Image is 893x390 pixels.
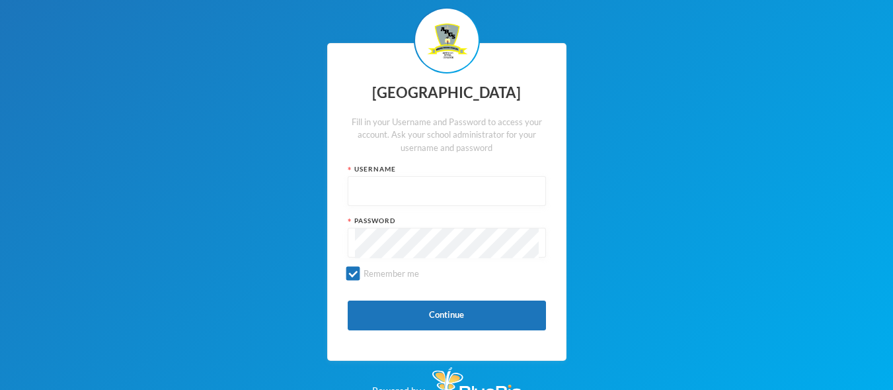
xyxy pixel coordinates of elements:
div: Username [348,164,546,174]
div: Password [348,216,546,226]
span: Remember me [358,268,424,279]
button: Continue [348,301,546,330]
div: [GEOGRAPHIC_DATA] [348,80,546,106]
div: Fill in your Username and Password to access your account. Ask your school administrator for your... [348,116,546,155]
